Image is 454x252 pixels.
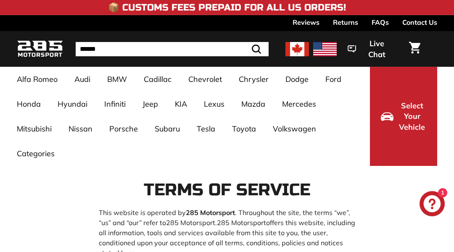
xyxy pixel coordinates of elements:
[8,92,49,116] a: Honda
[370,67,437,166] button: Select Your Vehicle
[135,67,180,92] a: Cadillac
[8,141,63,166] a: Categories
[264,116,325,141] a: Volkswagen
[96,92,134,116] a: Infiniti
[230,67,277,92] a: Chrysler
[8,67,66,92] a: Alfa Romeo
[188,116,224,141] a: Tesla
[134,92,166,116] a: Jeep
[417,191,447,218] inbox-online-store-chat: Shopify online store chat
[224,116,264,141] a: Toyota
[99,181,355,199] h1: Terms of service
[166,218,193,227] span: 285 Mot
[293,15,319,29] a: Reviews
[146,116,188,141] a: Subaru
[60,116,101,141] a: Nissan
[49,92,96,116] a: Hyundai
[108,3,346,13] h4: 📦 Customs Fees Prepaid for All US Orders!
[180,67,230,92] a: Chevrolet
[337,33,404,65] button: Live Chat
[195,92,233,116] a: Lexus
[333,15,358,29] a: Returns
[99,67,135,92] a: BMW
[76,42,269,56] input: Search
[101,116,146,141] a: Porsche
[243,218,266,227] span: orsport
[233,92,274,116] a: Mazda
[274,92,325,116] a: Mercedes
[166,92,195,116] a: KIA
[217,218,243,227] span: 285 Mot
[398,100,426,133] span: Select Your Vehicle
[193,218,215,227] span: orsport
[404,35,425,63] a: Cart
[186,208,235,217] strong: 285 Motorsport
[66,67,99,92] a: Audi
[372,15,389,29] a: FAQs
[360,38,393,60] span: Live Chat
[317,67,350,92] a: Ford
[8,116,60,141] a: Mitsubishi
[402,15,437,29] a: Contact Us
[277,67,317,92] a: Dodge
[17,39,63,59] img: Logo_285_Motorsport_areodynamics_components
